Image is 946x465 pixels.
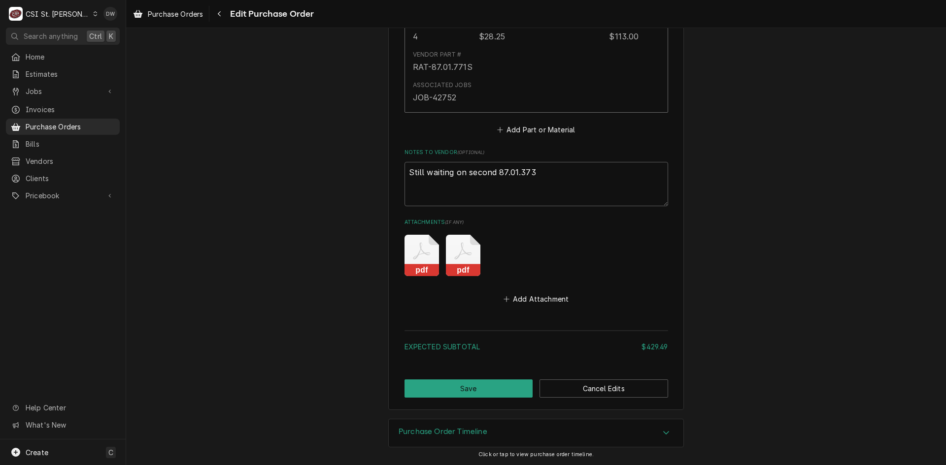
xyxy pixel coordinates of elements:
span: Clients [26,173,115,184]
a: Estimates [6,66,120,82]
div: CSI St. Louis's Avatar [9,7,23,21]
h3: Purchase Order Timeline [399,427,487,436]
span: Estimates [26,69,115,79]
div: Attachments [405,218,668,306]
span: Click or tap to view purchase order timeline. [478,451,594,458]
span: ( optional ) [457,150,485,155]
a: Purchase Orders [129,6,207,22]
a: Go to Jobs [6,83,120,99]
button: Add Part or Material [495,123,576,137]
button: Navigate back [211,6,227,22]
span: Pricebook [26,190,100,201]
a: Vendors [6,153,120,169]
span: Search anything [24,31,78,41]
div: Vendor Part # [413,50,462,59]
div: Purchase Order Timeline [388,419,684,447]
div: Button Group [405,379,668,398]
a: Purchase Orders [6,119,120,135]
a: Go to What's New [6,417,120,433]
button: Cancel Edits [540,379,668,398]
span: What's New [26,420,114,430]
button: Save [405,379,533,398]
span: Bills [26,139,115,149]
label: Notes to Vendor [405,149,668,156]
button: Search anythingCtrlK [6,28,120,45]
div: C [9,7,23,21]
span: Home [26,52,115,62]
div: Associated Jobs [413,81,472,90]
div: Notes to Vendor [405,149,668,206]
button: Add Attachment [502,292,571,306]
div: RAT-87.01.771S [413,61,473,73]
span: Edit Purchase Order [227,7,314,21]
a: Clients [6,170,120,186]
span: ( if any ) [445,219,464,225]
div: Accordion Header [389,419,683,447]
span: Vendors [26,156,115,166]
span: C [108,447,113,458]
button: Accordion Details Expand Trigger [389,419,683,447]
div: Expected Subtotal [405,341,668,352]
div: $429.49 [642,341,668,352]
textarea: Still waiting on second 87.01.373 [405,162,668,206]
button: pdf [405,235,439,276]
a: Go to Pricebook [6,187,120,204]
div: DW [103,7,117,21]
span: Expected Subtotal [405,342,480,351]
div: 4 [413,31,418,42]
span: Purchase Orders [148,9,203,19]
div: CSI St. [PERSON_NAME] [26,9,90,19]
div: Button Group Row [405,379,668,398]
span: Jobs [26,86,100,96]
span: Help Center [26,403,114,413]
span: Create [26,448,48,457]
span: Purchase Orders [26,122,115,132]
div: $28.25 [479,31,505,42]
a: Home [6,49,120,65]
div: Dyane Weber's Avatar [103,7,117,21]
span: K [109,31,113,41]
div: Amount Summary [405,327,668,359]
span: Invoices [26,104,115,115]
span: Ctrl [89,31,102,41]
button: pdf [446,235,480,276]
div: $113.00 [609,31,639,42]
a: Invoices [6,101,120,118]
a: Bills [6,136,120,152]
label: Attachments [405,218,668,226]
div: JOB-42752 [413,92,456,103]
a: Go to Help Center [6,400,120,416]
